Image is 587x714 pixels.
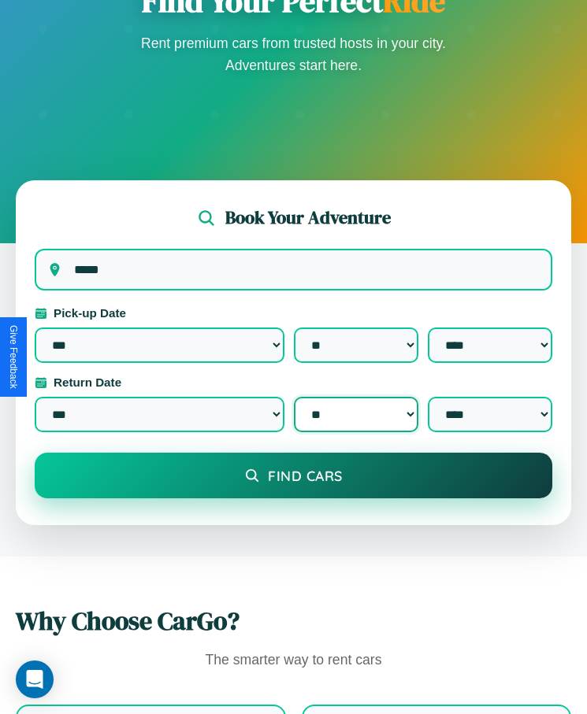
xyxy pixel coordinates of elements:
p: The smarter way to rent cars [16,648,571,673]
label: Pick-up Date [35,306,552,320]
h2: Why Choose CarGo? [16,604,571,638]
p: Rent premium cars from trusted hosts in your city. Adventures start here. [136,32,451,76]
button: Find Cars [35,453,552,498]
div: Open Intercom Messenger [16,660,54,698]
div: Give Feedback [8,325,19,389]
label: Return Date [35,375,552,389]
h2: Book Your Adventure [225,205,391,230]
